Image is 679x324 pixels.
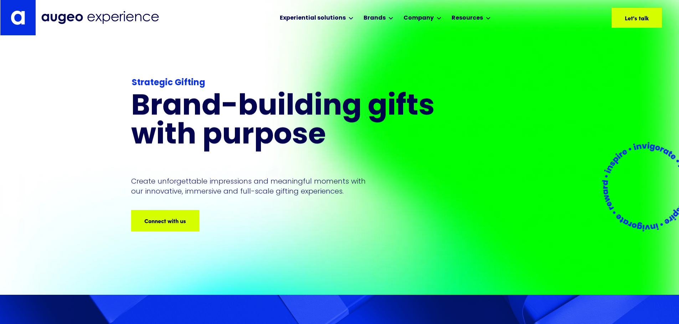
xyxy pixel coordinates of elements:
div: Company [403,14,434,22]
a: Let's talk [612,8,662,28]
img: Augeo Experience business unit full logo in midnight blue. [41,11,159,24]
div: Strategic Gifting [132,77,438,89]
img: Augeo's "a" monogram decorative logo in white. [11,10,25,25]
div: Experiential solutions [280,14,346,22]
p: Create unforgettable impressions and meaningful moments with our innovative, immersive and full-s... [131,176,376,196]
a: Connect with us [131,210,199,231]
div: Resources [452,14,483,22]
div: Brands [364,14,386,22]
h1: Brand-building gifts with purpose [131,93,439,150]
